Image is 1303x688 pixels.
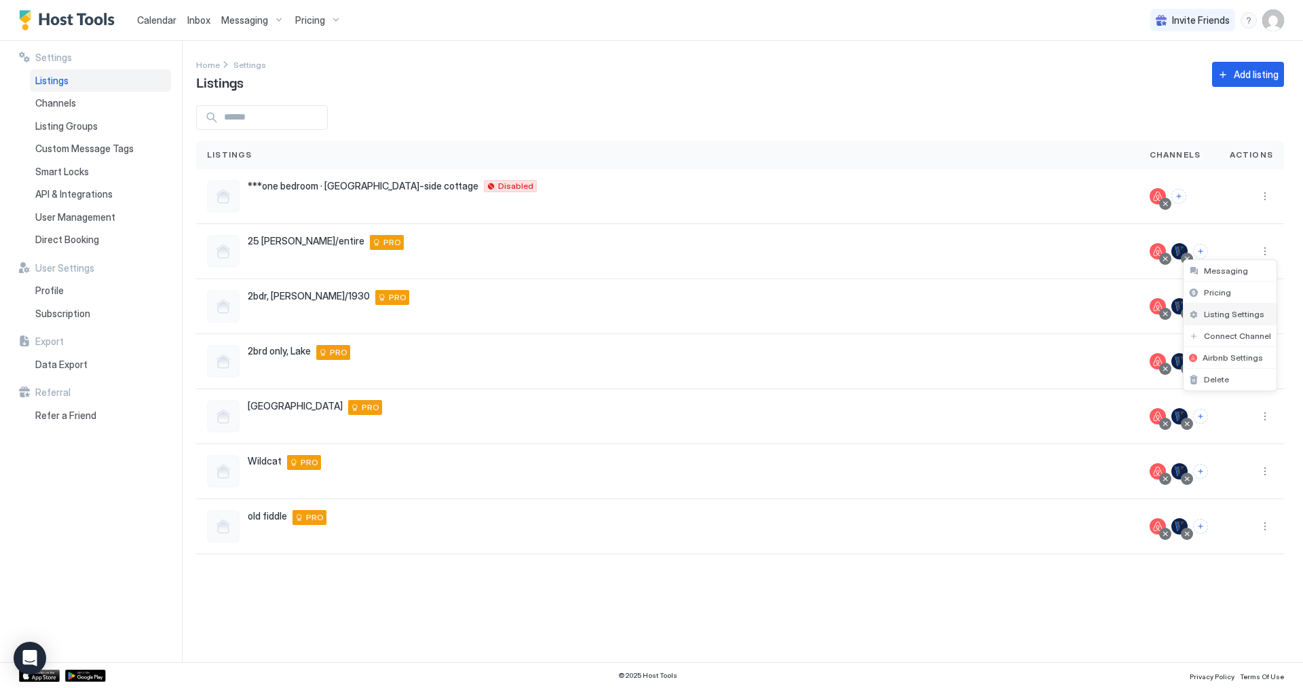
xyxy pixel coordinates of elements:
span: Pricing [1204,287,1231,297]
div: Open Intercom Messenger [14,642,46,674]
span: Delete [1204,374,1229,384]
span: Messaging [1204,266,1248,276]
span: Listing Settings [1204,309,1264,319]
span: Connect Channel [1204,331,1271,341]
span: Airbnb Settings [1203,352,1263,363]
